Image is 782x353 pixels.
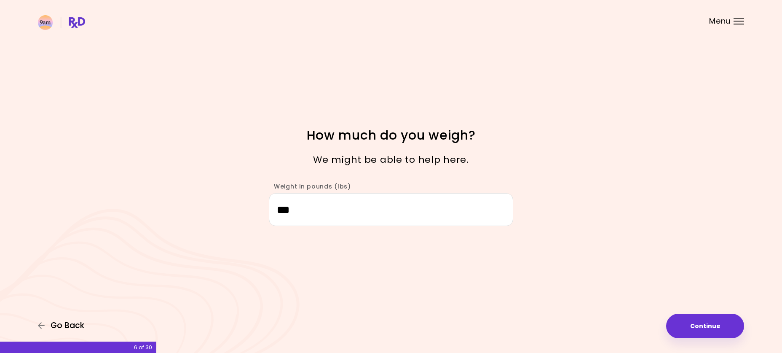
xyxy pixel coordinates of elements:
[709,17,731,25] span: Menu
[38,15,85,30] img: RxDiet
[244,152,538,167] p: We might be able to help here.
[38,321,88,330] button: Go Back
[244,127,538,143] h1: How much do you weigh?
[269,182,351,191] label: Weight in pounds (lbs)
[51,321,84,330] span: Go Back
[666,314,744,338] button: Continue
